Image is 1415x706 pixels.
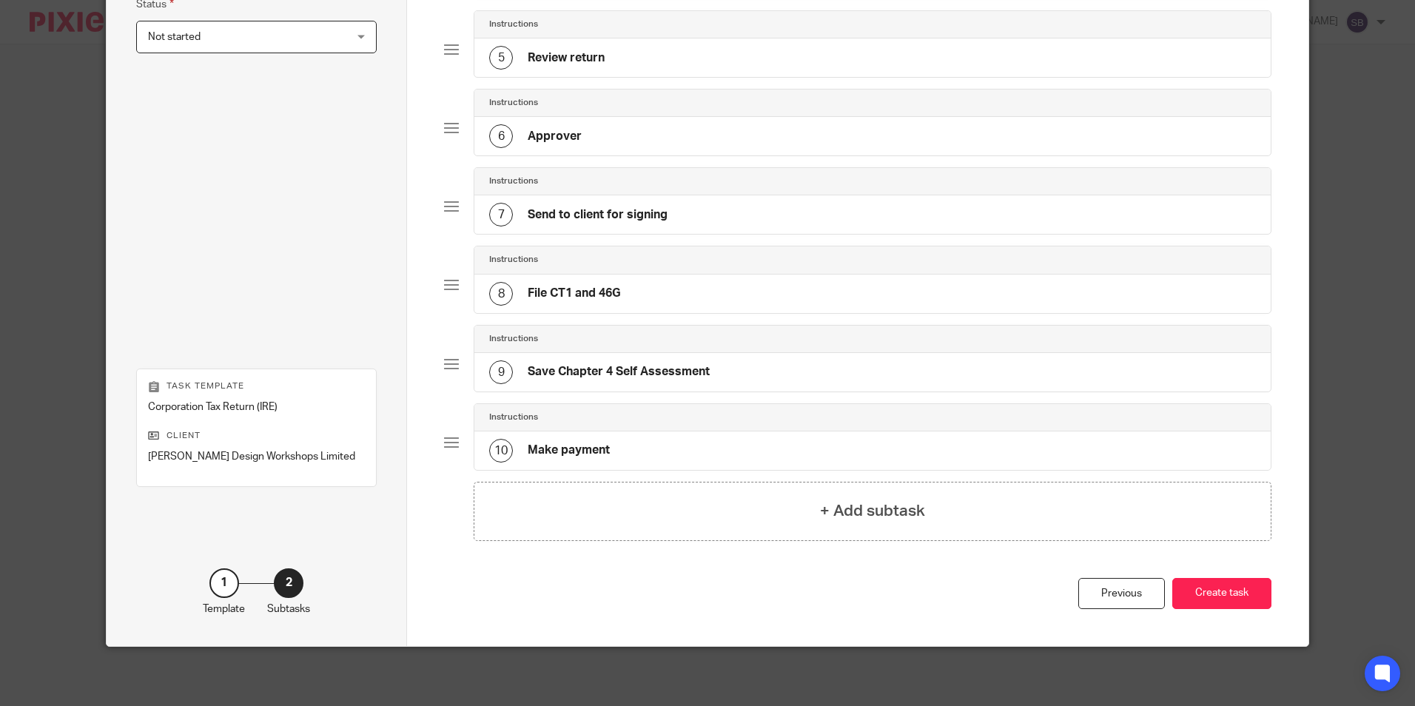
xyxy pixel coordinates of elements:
[489,360,513,384] div: 9
[148,400,365,414] p: Corporation Tax Return (IRE)
[489,333,538,345] h4: Instructions
[148,430,365,442] p: Client
[528,50,605,66] h4: Review return
[528,129,582,144] h4: Approver
[489,97,538,109] h4: Instructions
[209,568,239,598] div: 1
[528,286,621,301] h4: File CT1 and 46G
[267,602,310,616] p: Subtasks
[148,380,365,392] p: Task template
[489,19,538,30] h4: Instructions
[489,254,538,266] h4: Instructions
[148,449,365,464] p: [PERSON_NAME] Design Workshops Limited
[528,364,710,380] h4: Save Chapter 4 Self Assessment
[489,411,538,423] h4: Instructions
[489,282,513,306] div: 8
[489,439,513,463] div: 10
[528,443,610,458] h4: Make payment
[489,203,513,226] div: 7
[148,32,201,42] span: Not started
[489,46,513,70] div: 5
[1078,578,1165,610] div: Previous
[528,207,668,223] h4: Send to client for signing
[203,602,245,616] p: Template
[820,500,925,522] h4: + Add subtask
[489,175,538,187] h4: Instructions
[1172,578,1271,610] button: Create task
[489,124,513,148] div: 6
[274,568,303,598] div: 2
